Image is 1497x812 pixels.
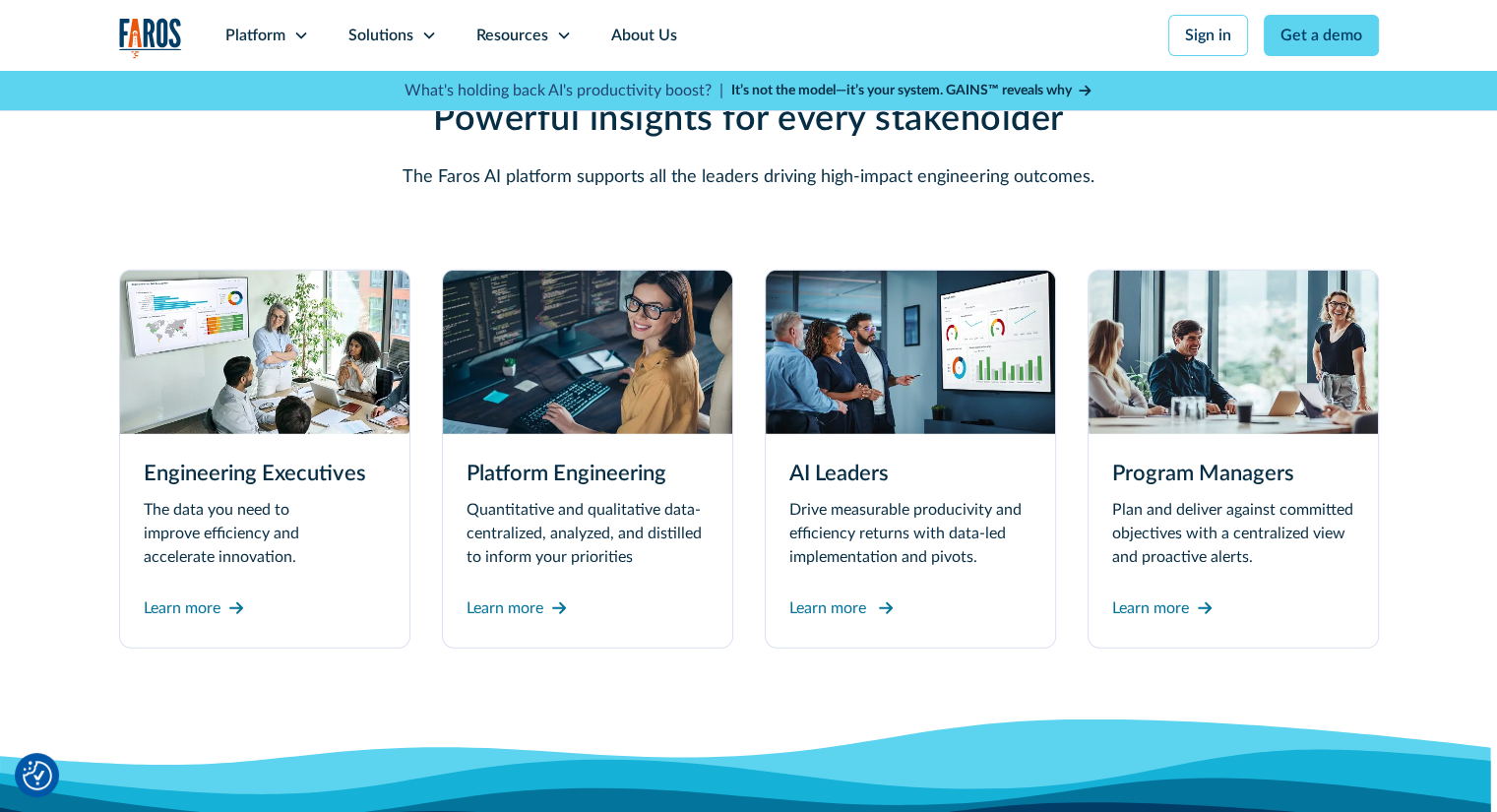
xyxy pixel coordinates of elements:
a: AI LeadersDrive measurable producivity and efficiency returns with data-led implementation and pi... [765,270,1056,648]
a: Get a demo [1264,15,1379,56]
h3: Engineering Executives [144,458,386,490]
div: Resources [476,24,548,47]
a: Program ManagersPlan and deliver against committed objectives with a centralized view and proacti... [1088,270,1379,648]
a: Engineering ExecutivesThe data you need to improve efficiency and accelerate innovation.Learn more [119,270,410,648]
a: It’s not the model—it’s your system. GAINS™ reveals why [731,81,1093,101]
p: What's holding back AI's productivity boost? | [405,79,723,102]
h3: Program Managers [1112,458,1354,490]
a: home [119,18,182,58]
a: Sign in [1168,15,1248,56]
div: Learn more [467,596,543,620]
p: The Faros AI platform supports all the leaders driving high-impact engineering outcomes. [277,164,1221,191]
strong: It’s not the model—it’s your system. GAINS™ reveals why [731,84,1072,97]
p: Quantitative and qualitative data-centralized, analyzed, and distilled to inform your priorities [467,498,709,569]
button: Cookie Settings [23,761,52,790]
p: Plan and deliver against committed objectives with a centralized view and proactive alerts. [1112,498,1354,569]
img: Revisit consent button [23,761,52,790]
h3: AI Leaders [789,458,1031,490]
p: Drive measurable producivity and efficiency returns with data-led implementation and pivots. [789,498,1031,569]
p: The data you need to improve efficiency and accelerate innovation. [144,498,386,569]
div: Learn more [1112,596,1189,620]
div: Solutions [348,24,413,47]
a: Platform EngineeringQuantitative and qualitative data-centralized, analyzed, and distilled to inf... [442,270,733,648]
h2: Powerful insights for every stakeholder [277,98,1221,141]
h3: Platform Engineering [467,458,709,490]
div: Learn more [144,596,220,620]
img: Logo of the analytics and reporting company Faros. [119,18,182,58]
div: Platform [225,24,285,47]
div: Learn more [789,596,866,620]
